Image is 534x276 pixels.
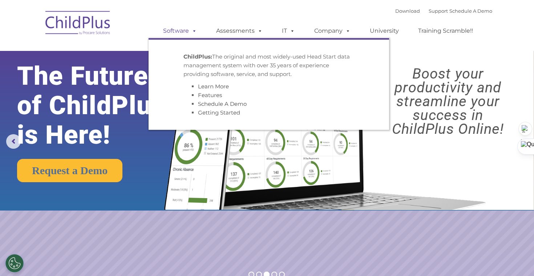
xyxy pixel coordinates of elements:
[17,61,187,149] rs-layer: The Future of ChildPlus is Here!
[101,78,132,83] span: Phone number
[183,52,354,79] p: The original and most widely-used Head Start data management system with over 35 years of experie...
[307,24,358,38] a: Company
[198,92,222,99] a: Features
[395,8,420,14] a: Download
[5,254,24,272] button: Cookies Settings
[198,100,247,107] a: Schedule A Demo
[183,53,212,60] strong: ChildPlus:
[363,24,406,38] a: University
[449,8,492,14] a: Schedule A Demo
[209,24,270,38] a: Assessments
[101,48,123,53] span: Last name
[198,83,229,90] a: Learn More
[17,159,122,182] a: Request a Demo
[42,6,114,42] img: ChildPlus by Procare Solutions
[369,67,527,136] rs-layer: Boost your productivity and streamline your success in ChildPlus Online!
[275,24,302,38] a: IT
[395,8,492,14] font: |
[198,109,240,116] a: Getting Started
[429,8,448,14] a: Support
[156,24,204,38] a: Software
[412,197,534,276] iframe: Chat Widget
[411,24,480,38] a: Training Scramble!!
